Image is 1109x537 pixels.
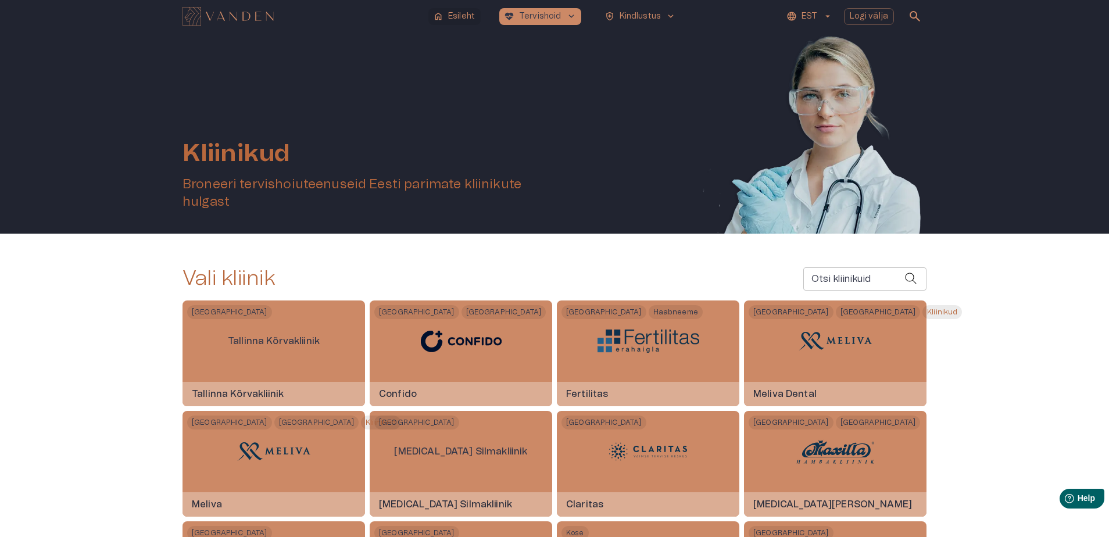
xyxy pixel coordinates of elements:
[649,305,703,319] span: Haabneeme
[561,416,646,429] span: [GEOGRAPHIC_DATA]
[374,305,459,319] span: [GEOGRAPHIC_DATA]
[519,10,561,23] p: Tervishoid
[385,435,536,468] p: [MEDICAL_DATA] Silmakliinik
[844,8,895,25] button: Logi välja
[187,416,272,429] span: [GEOGRAPHIC_DATA]
[183,8,424,24] a: Navigate to homepage
[448,10,475,23] p: Esileht
[557,378,618,410] h6: Fertilitas
[433,11,443,22] span: home
[557,411,739,517] a: [GEOGRAPHIC_DATA]Claritas logoClaritas
[370,378,426,410] h6: Confido
[566,11,577,22] span: keyboard_arrow_down
[666,11,676,22] span: keyboard_arrow_down
[462,305,546,319] span: [GEOGRAPHIC_DATA]
[744,378,826,410] h6: Meliva Dental
[802,10,817,23] p: EST
[600,8,681,25] button: health_and_safetyKindlustuskeyboard_arrow_down
[370,300,552,406] a: [GEOGRAPHIC_DATA][GEOGRAPHIC_DATA]Confido logoConfido
[183,378,293,410] h6: Tallinna Kõrvakliinik
[836,416,921,429] span: [GEOGRAPHIC_DATA]
[428,8,481,25] button: homeEsileht
[903,5,926,28] button: open search modal
[694,33,926,381] img: Woman with doctor's equipment
[1018,484,1109,517] iframe: Help widget launcher
[604,11,615,22] span: health_and_safety
[410,321,512,361] img: Confido logo
[598,330,699,353] img: Fertilitas logo
[744,300,926,406] a: [GEOGRAPHIC_DATA][GEOGRAPHIC_DATA]KliinikudMeliva Dental logoMeliva Dental
[183,411,365,517] a: [GEOGRAPHIC_DATA][GEOGRAPHIC_DATA]KliinikudMeliva logoMeliva
[183,489,231,520] h6: Meliva
[504,11,514,22] span: ecg_heart
[183,266,275,291] h2: Vali kliinik
[183,7,274,26] img: Vanden logo
[370,411,552,517] a: [GEOGRAPHIC_DATA][MEDICAL_DATA] Silmakliinik[MEDICAL_DATA] Silmakliinik
[374,416,459,429] span: [GEOGRAPHIC_DATA]
[744,411,926,517] a: [GEOGRAPHIC_DATA][GEOGRAPHIC_DATA]Maxilla Hambakliinik logo[MEDICAL_DATA][PERSON_NAME]
[274,416,359,429] span: [GEOGRAPHIC_DATA]
[749,416,833,429] span: [GEOGRAPHIC_DATA]
[620,10,661,23] p: Kindlustus
[230,434,317,469] img: Meliva logo
[557,489,613,520] h6: Claritas
[183,300,365,406] a: [GEOGRAPHIC_DATA]Tallinna KõrvakliinikTallinna Kõrvakliinik
[850,10,889,23] p: Logi välja
[792,324,879,359] img: Meliva Dental logo
[744,489,921,520] h6: [MEDICAL_DATA][PERSON_NAME]
[922,305,962,319] span: Kliinikud
[557,300,739,406] a: [GEOGRAPHIC_DATA]HaabneemeFertilitas logoFertilitas
[908,9,922,23] span: search
[187,305,272,319] span: [GEOGRAPHIC_DATA]
[219,325,329,357] p: Tallinna Kõrvakliinik
[499,8,581,25] button: ecg_heartTervishoidkeyboard_arrow_down
[370,489,521,520] h6: [MEDICAL_DATA] Silmakliinik
[749,305,833,319] span: [GEOGRAPHIC_DATA]
[183,176,559,210] h5: Broneeri tervishoiuteenuseid Eesti parimate kliinikute hulgast
[361,416,400,429] span: Kliinikud
[561,305,646,319] span: [GEOGRAPHIC_DATA]
[785,8,834,25] button: EST
[183,140,559,167] h1: Kliinikud
[604,434,692,469] img: Claritas logo
[836,305,921,319] span: [GEOGRAPHIC_DATA]
[792,434,879,469] img: Maxilla Hambakliinik logo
